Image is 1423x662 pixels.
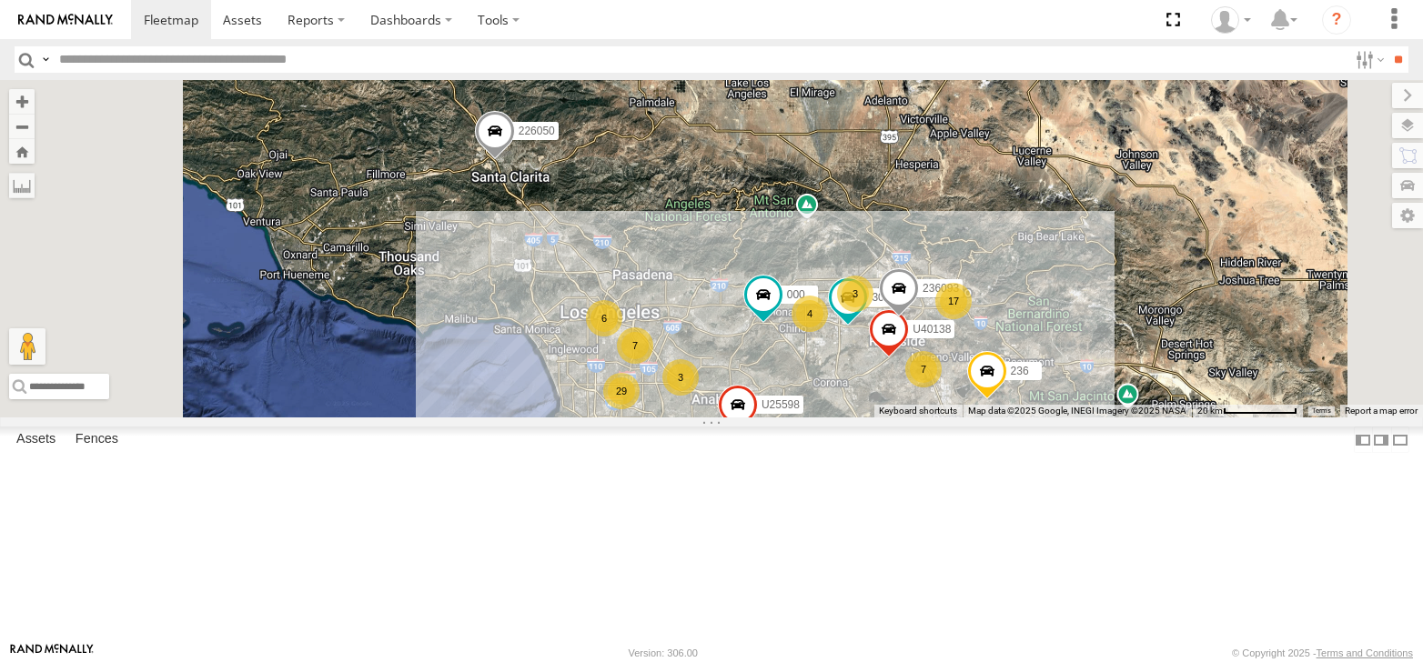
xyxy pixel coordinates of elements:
[792,296,828,332] div: 4
[1372,426,1390,453] label: Dock Summary Table to the Right
[9,173,35,198] label: Measure
[18,14,113,26] img: rand-logo.svg
[9,89,35,114] button: Zoom in
[38,46,53,73] label: Search Query
[617,327,653,364] div: 7
[9,114,35,139] button: Zoom out
[905,351,942,387] div: 7
[519,124,555,136] span: 226050
[787,287,805,300] span: 000
[10,644,94,662] a: Visit our Website
[1205,6,1257,34] div: Keith Norris
[968,406,1186,416] span: Map data ©2025 Google, INEGI Imagery ©2025 NASA
[662,359,699,396] div: 3
[7,427,65,453] label: Assets
[1192,405,1303,417] button: Map Scale: 20 km per 78 pixels
[923,282,959,295] span: 236093
[1312,406,1331,414] a: Terms (opens in new tab)
[1322,5,1351,35] i: ?
[935,283,972,319] div: 17
[9,139,35,164] button: Zoom Home
[9,328,45,365] button: Drag Pegman onto the map to open Street View
[1345,406,1418,416] a: Report a map error
[629,647,698,658] div: Version: 306.00
[1348,46,1388,73] label: Search Filter Options
[66,427,127,453] label: Fences
[762,398,800,411] span: U25598
[1197,406,1223,416] span: 20 km
[1354,426,1372,453] label: Dock Summary Table to the Left
[1392,203,1423,228] label: Map Settings
[913,322,951,335] span: U40138
[879,405,957,417] button: Keyboard shortcuts
[1391,426,1409,453] label: Hide Summary Table
[1011,365,1029,377] span: 236
[586,300,622,336] div: 6
[603,373,640,409] div: 29
[837,276,873,312] div: 3
[1317,647,1413,658] a: Terms and Conditions
[1232,647,1413,658] div: © Copyright 2025 -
